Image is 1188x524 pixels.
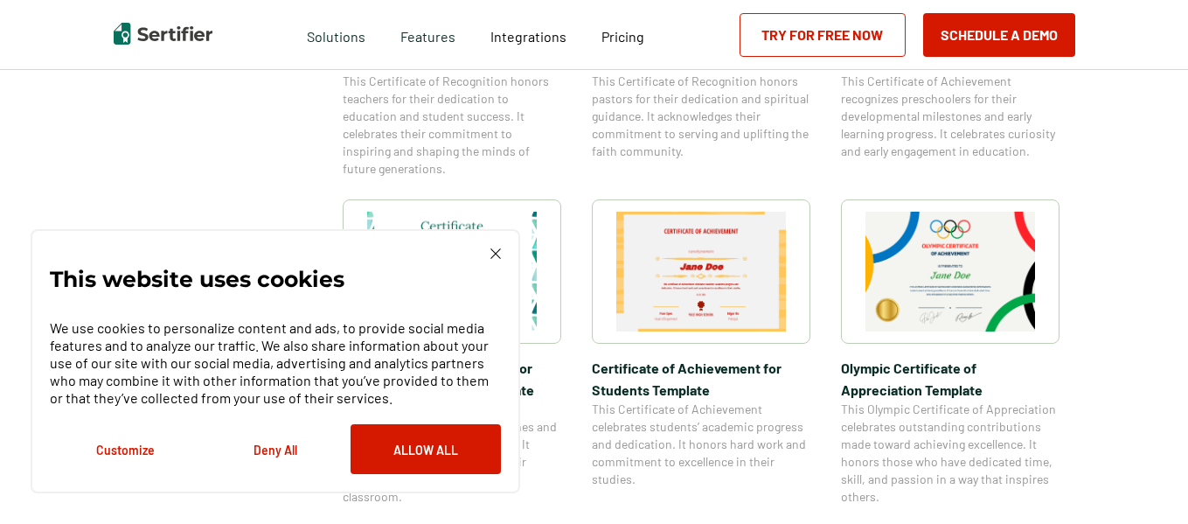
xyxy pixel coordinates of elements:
img: Certificate of Achievement for Elementary Students Template [367,212,537,332]
button: Deny All [200,424,351,474]
span: Solutions [307,24,365,45]
a: Pricing [601,24,644,45]
button: Customize [50,424,200,474]
img: Sertifier | Digital Credentialing Platform [114,23,212,45]
img: Olympic Certificate of Appreciation​ Template [865,212,1035,332]
span: This Certificate of Recognition honors pastors for their dedication and spiritual guidance. It ac... [592,73,810,160]
a: Try for Free Now [740,13,906,57]
p: We use cookies to personalize content and ads, to provide social media features and to analyze ou... [50,319,501,407]
span: Integrations [490,28,566,45]
span: This Olympic Certificate of Appreciation celebrates outstanding contributions made toward achievi... [841,401,1059,506]
a: Olympic Certificate of Appreciation​ TemplateOlympic Certificate of Appreciation​ TemplateThis Ol... [841,199,1059,506]
iframe: Chat Widget [1101,440,1188,524]
span: Features [400,24,455,45]
span: This Certificate of Recognition honors teachers for their dedication to education and student suc... [343,73,561,178]
img: Certificate of Achievement for Students Template [616,212,786,332]
span: This Certificate of Achievement recognizes preschoolers for their developmental milestones and ea... [841,73,1059,160]
span: Pricing [601,28,644,45]
button: Allow All [351,424,501,474]
a: Certificate of Achievement for Students TemplateCertificate of Achievement for Students TemplateT... [592,199,810,506]
button: Schedule a Demo [923,13,1075,57]
span: Certificate of Achievement for Students Template [592,357,810,401]
a: Certificate of Achievement for Elementary Students TemplateCertificate of Achievement for Element... [343,199,561,506]
span: This Certificate of Achievement celebrates students’ academic progress and dedication. It honors ... [592,401,810,488]
span: Olympic Certificate of Appreciation​ Template [841,357,1059,401]
p: This website uses cookies [50,270,344,288]
img: Cookie Popup Close [490,248,501,259]
a: Integrations [490,24,566,45]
